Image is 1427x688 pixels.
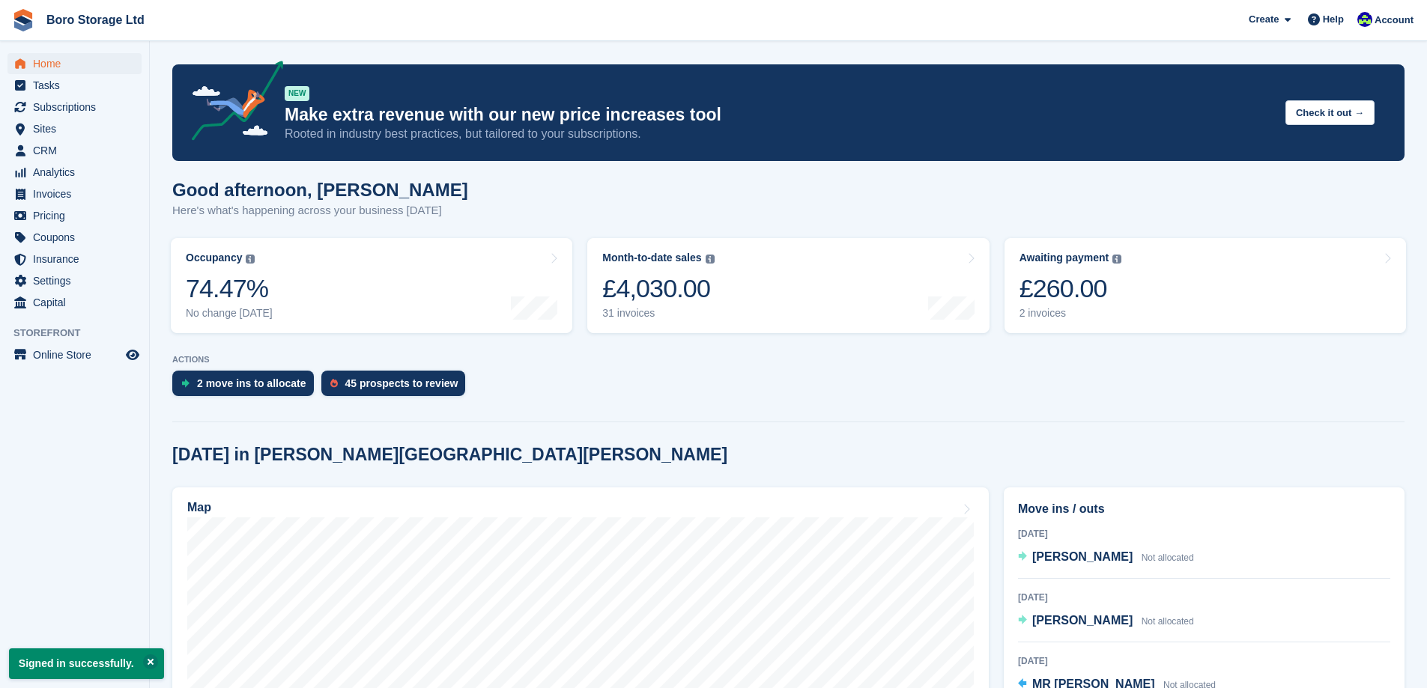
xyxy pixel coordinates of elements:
[187,501,211,514] h2: Map
[7,344,142,365] a: menu
[124,346,142,364] a: Preview store
[602,307,714,320] div: 31 invoices
[7,118,142,139] a: menu
[1323,12,1344,27] span: Help
[33,118,123,139] span: Sites
[246,255,255,264] img: icon-info-grey-7440780725fd019a000dd9b08b2336e03edf1995a4989e88bcd33f0948082b44.svg
[285,104,1273,126] p: Make extra revenue with our new price increases tool
[1018,527,1390,541] div: [DATE]
[33,227,123,248] span: Coupons
[1019,252,1109,264] div: Awaiting payment
[172,371,321,404] a: 2 move ins to allocate
[7,183,142,204] a: menu
[285,126,1273,142] p: Rooted in industry best practices, but tailored to your subscriptions.
[172,180,468,200] h1: Good afternoon, [PERSON_NAME]
[1032,550,1133,563] span: [PERSON_NAME]
[7,75,142,96] a: menu
[1019,273,1122,304] div: £260.00
[1018,591,1390,604] div: [DATE]
[186,252,242,264] div: Occupancy
[33,162,123,183] span: Analytics
[172,355,1405,365] p: ACTIONS
[33,97,123,118] span: Subscriptions
[321,371,473,404] a: 45 prospects to review
[186,307,273,320] div: No change [DATE]
[1019,307,1122,320] div: 2 invoices
[172,202,468,219] p: Here's what's happening across your business [DATE]
[1018,654,1390,668] div: [DATE]
[33,292,123,313] span: Capital
[7,53,142,74] a: menu
[9,648,164,679] p: Signed in successfully.
[33,75,123,96] span: Tasks
[1005,238,1406,333] a: Awaiting payment £260.00 2 invoices
[587,238,989,333] a: Month-to-date sales £4,030.00 31 invoices
[33,344,123,365] span: Online Store
[40,7,151,32] a: Boro Storage Ltd
[1142,552,1194,563] span: Not allocated
[7,292,142,313] a: menu
[33,249,123,270] span: Insurance
[179,61,284,146] img: price-adjustments-announcement-icon-8257ccfd72463d97f412b2fc003d46551f7dbcb40ab6d574587a9cd5c0d94...
[1249,12,1279,27] span: Create
[1018,500,1390,518] h2: Move ins / outs
[1032,614,1133,627] span: [PERSON_NAME]
[12,9,34,31] img: stora-icon-8386f47178a22dfd0bd8f6a31ec36ba5ce8667c1dd55bd0f319d3a0aa187defe.svg
[7,140,142,161] a: menu
[285,86,309,101] div: NEW
[1357,12,1372,27] img: Tobie Hillier
[13,326,149,341] span: Storefront
[181,379,190,388] img: move_ins_to_allocate_icon-fdf77a2bb77ea45bf5b3d319d69a93e2d87916cf1d5bf7949dd705db3b84f3ca.svg
[1375,13,1414,28] span: Account
[1018,548,1194,567] a: [PERSON_NAME] Not allocated
[33,140,123,161] span: CRM
[33,53,123,74] span: Home
[7,249,142,270] a: menu
[7,162,142,183] a: menu
[1018,612,1194,631] a: [PERSON_NAME] Not allocated
[197,377,306,389] div: 2 move ins to allocate
[33,205,123,226] span: Pricing
[172,445,727,465] h2: [DATE] in [PERSON_NAME][GEOGRAPHIC_DATA][PERSON_NAME]
[706,255,715,264] img: icon-info-grey-7440780725fd019a000dd9b08b2336e03edf1995a4989e88bcd33f0948082b44.svg
[345,377,458,389] div: 45 prospects to review
[330,379,338,388] img: prospect-51fa495bee0391a8d652442698ab0144808aea92771e9ea1ae160a38d050c398.svg
[1285,100,1375,125] button: Check it out →
[33,270,123,291] span: Settings
[171,238,572,333] a: Occupancy 74.47% No change [DATE]
[7,227,142,248] a: menu
[7,205,142,226] a: menu
[1112,255,1121,264] img: icon-info-grey-7440780725fd019a000dd9b08b2336e03edf1995a4989e88bcd33f0948082b44.svg
[7,270,142,291] a: menu
[602,273,714,304] div: £4,030.00
[7,97,142,118] a: menu
[33,183,123,204] span: Invoices
[186,273,273,304] div: 74.47%
[1142,616,1194,627] span: Not allocated
[602,252,701,264] div: Month-to-date sales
